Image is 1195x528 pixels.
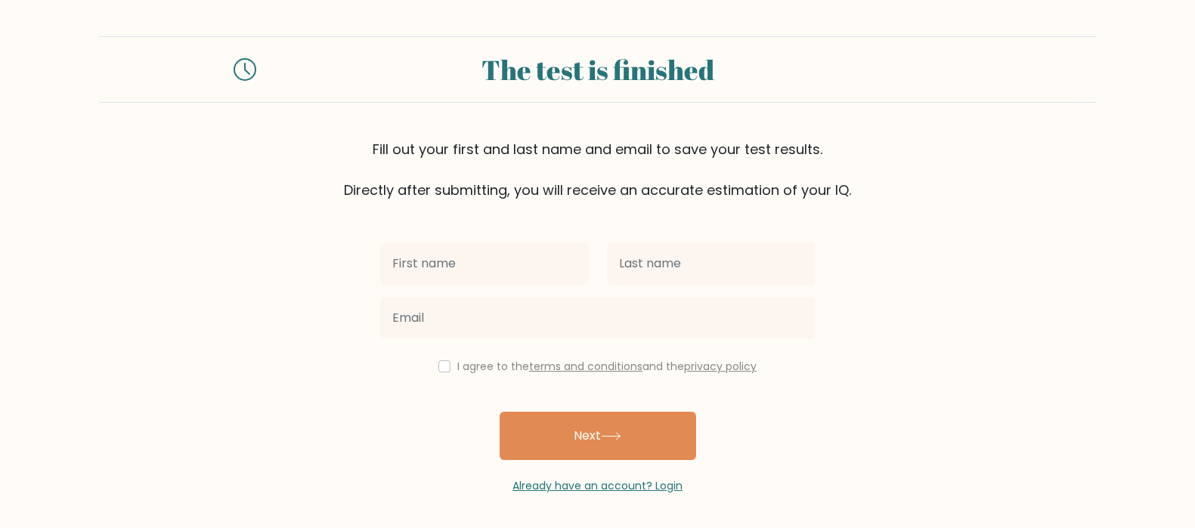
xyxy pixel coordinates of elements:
label: I agree to the and the [457,359,757,374]
button: Next [500,412,696,460]
input: Email [380,297,816,339]
div: Fill out your first and last name and email to save your test results. Directly after submitting,... [99,139,1097,200]
a: terms and conditions [529,359,642,374]
input: Last name [607,242,816,285]
input: First name [380,242,589,285]
a: Already have an account? Login [512,478,683,493]
a: privacy policy [684,359,757,374]
div: The test is finished [274,49,921,90]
